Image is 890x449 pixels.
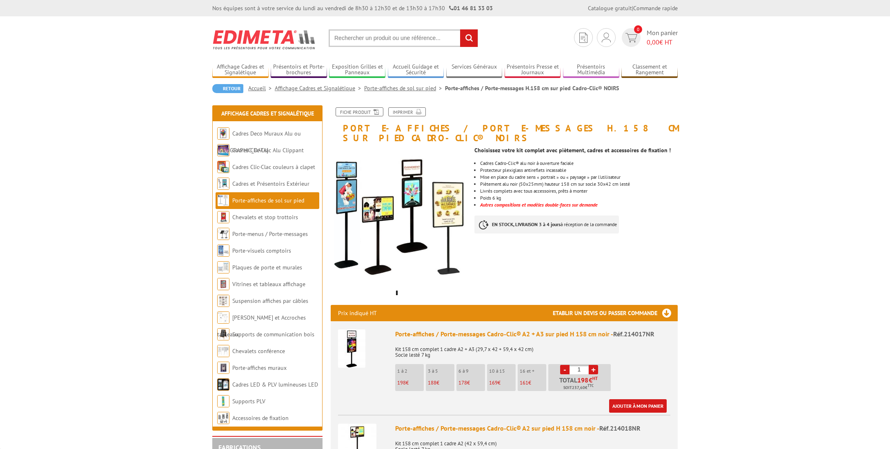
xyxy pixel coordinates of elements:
[232,213,298,221] a: Chevalets et stop trottoirs
[217,161,229,173] img: Cadres Clic-Clac couleurs à clapet
[217,412,229,424] img: Accessoires de fixation
[395,329,670,339] div: Porte-affiches / Porte-messages Cadro-Clic® A2 + A3 sur pied H 158 cm noir -
[271,63,327,77] a: Présentoirs et Porte-brochures
[217,127,229,140] img: Cadres Deco Muraux Alu ou Bois
[428,379,436,386] span: 188
[232,347,285,355] a: Chevalets conférence
[395,424,670,433] div: Porte-affiches / Porte-messages Cadro-Clic® A2 sur pied H 158 cm noir -
[397,379,406,386] span: 198
[620,28,678,47] a: devis rapide 0 Mon panier 0,00€ HT
[588,4,678,12] div: |
[480,202,598,208] font: Autres compositions et modèles double-faces sur demande
[489,380,516,386] p: €
[520,379,528,386] span: 161
[446,63,503,77] a: Services Généraux
[217,362,229,374] img: Porte-affiches muraux
[397,380,424,386] p: €
[336,107,383,116] a: Fiche produit
[217,261,229,273] img: Plaques de porte et murales
[395,341,670,358] p: Kit 158 cm complet 1 cadre A2 + A3 (29,7 x 42 + 59,4 x 42 cm) Socle lesté 7 kg
[232,364,287,371] a: Porte-affiches muraux
[480,196,678,200] li: Poids 6 kg
[553,305,678,321] h3: Etablir un devis ou passer commande
[388,63,444,77] a: Accueil Guidage et Sécurité
[212,4,493,12] div: Nos équipes sont à votre service du lundi au vendredi de 8h30 à 12h30 et de 13h30 à 17h30
[613,330,654,338] span: Réf.214017NR
[589,377,592,383] span: €
[217,228,229,240] img: Porte-menus / Porte-messages
[458,368,485,374] p: 6 à 9
[331,147,468,285] img: kits_complets_pietement_cadres_fixations_cadro_clic_noir_158cm_2.jpg
[634,25,642,33] span: 0
[217,211,229,223] img: Chevalets et stop trottoirs
[588,4,632,12] a: Catalogue gratuit
[550,377,611,391] p: Total
[560,365,570,374] a: -
[397,368,424,374] p: 1 à 2
[489,368,516,374] p: 10 à 15
[232,230,308,238] a: Porte-menus / Porte-messages
[621,63,678,77] a: Classement et Rangement
[460,29,478,47] input: rechercher
[458,379,467,386] span: 178
[217,311,229,324] img: Cimaises et Accroches tableaux
[232,297,308,305] a: Suspension affiches par câbles
[329,29,478,47] input: Rechercher un produit ou une référence...
[647,38,659,46] span: 0,00
[647,28,678,47] span: Mon panier
[232,163,315,171] a: Cadres Clic-Clac couleurs à clapet
[625,33,637,42] img: devis rapide
[329,63,385,77] a: Exposition Grilles et Panneaux
[572,385,585,391] span: 237,60
[480,189,678,193] div: Livrés complets avec tous accessoires, prêts à monter
[212,24,316,55] img: Edimeta
[520,368,546,374] p: 16 et +
[492,221,561,227] strong: EN STOCK, LIVRAISON 3 à 4 jours
[212,84,243,93] a: Retour
[587,383,594,388] sup: TTC
[520,380,546,386] p: €
[445,84,619,92] li: Porte-affiches / Porte-messages H.158 cm sur pied Cadro-Clic® NOIRS
[217,130,301,154] a: Cadres Deco Muraux Alu ou [GEOGRAPHIC_DATA]
[338,329,365,368] img: Porte-affiches / Porte-messages Cadro-Clic® A2 + A3 sur pied H 158 cm noir
[489,379,498,386] span: 169
[449,4,493,12] strong: 01 46 81 33 03
[217,345,229,357] img: Chevalets conférence
[592,376,598,381] sup: HT
[505,63,561,77] a: Présentoirs Presse et Journaux
[599,424,641,432] span: Réf.214018NR
[232,398,265,405] a: Supports PLV
[248,84,275,92] a: Accueil
[232,331,314,338] a: Supports de communication bois
[217,245,229,257] img: Porte-visuels comptoirs
[275,84,364,92] a: Affichage Cadres et Signalétique
[232,247,291,254] a: Porte-visuels comptoirs
[589,365,598,374] a: +
[232,381,318,388] a: Cadres LED & PLV lumineuses LED
[212,63,269,77] a: Affichage Cadres et Signalétique
[217,395,229,407] img: Supports PLV
[480,182,678,187] li: Piètement alu noir (50x25mm) hauteur 158 cm sur socle 30x42 cm lesté
[428,380,454,386] p: €
[474,216,619,233] p: à réception de la commande
[221,110,314,117] a: Affichage Cadres et Signalétique
[217,295,229,307] img: Suspension affiches par câbles
[480,161,678,166] li: Cadres Cadro-Clic® alu noir à ouverture faciale
[428,368,454,374] p: 3 à 5
[217,314,306,338] a: [PERSON_NAME] et Accroches tableaux
[609,399,667,413] a: Ajouter à mon panier
[232,147,304,154] a: Cadres Clic-Clac Alu Clippant
[563,63,619,77] a: Présentoirs Multimédia
[364,84,445,92] a: Porte-affiches de sol sur pied
[602,33,611,42] img: devis rapide
[480,175,678,180] li: Mise en place du cadre sens « portrait » ou « paysage » par l’utilisateur
[232,414,289,422] a: Accessoires de fixation
[232,264,302,271] a: Plaques de porte et murales
[217,278,229,290] img: Vitrines et tableaux affichage
[232,197,304,204] a: Porte-affiches de sol sur pied
[217,178,229,190] img: Cadres et Présentoirs Extérieur
[338,305,377,321] p: Prix indiqué HT
[232,280,305,288] a: Vitrines et tableaux affichage
[577,377,589,383] span: 198
[563,385,594,391] span: Soit €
